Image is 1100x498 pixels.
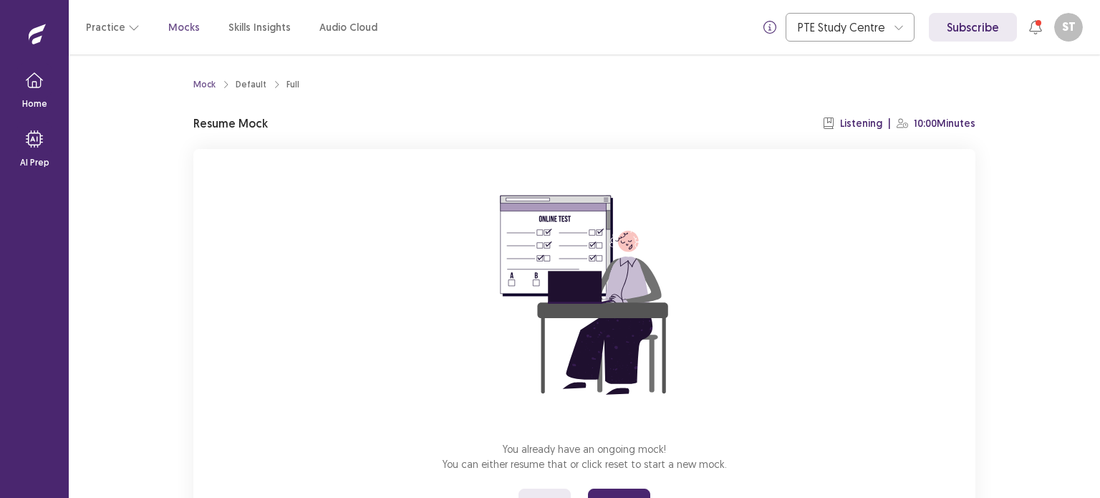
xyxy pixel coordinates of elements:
[193,78,299,91] nav: breadcrumb
[455,166,713,424] img: attend-mock
[168,20,200,35] a: Mocks
[193,78,216,91] a: Mock
[22,97,47,110] p: Home
[1054,13,1083,42] button: ST
[757,14,783,40] button: info
[20,156,49,169] p: AI Prep
[228,20,291,35] a: Skills Insights
[798,14,887,41] div: PTE Study Centre
[443,441,727,471] p: You already have an ongoing mock! You can either resume that or click reset to start a new mock.
[319,20,377,35] a: Audio Cloud
[236,78,266,91] div: Default
[929,13,1017,42] a: Subscribe
[286,78,299,91] div: Full
[86,14,140,40] button: Practice
[193,115,268,132] p: Resume Mock
[888,116,891,131] p: |
[914,116,975,131] p: 10:00 Minutes
[840,116,882,131] p: Listening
